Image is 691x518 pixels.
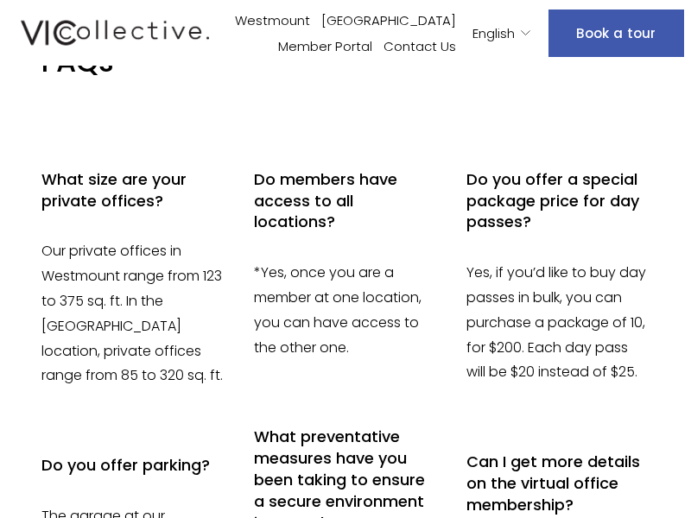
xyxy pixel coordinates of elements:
[472,22,515,45] span: English
[254,261,437,360] p: *Yes, once you are a member at one location, you can have access to the other one.
[466,169,650,234] h4: Do you offer a special package price for day passes?
[41,169,225,212] h4: What size are your private offices?
[466,452,650,516] h4: Can I get more details on the virtual office membership?
[466,261,650,385] p: Yes, if you’d like to buy day passes in bulk, you can purchase a package of 10, for $200. Each da...
[548,9,683,57] a: Book a tour
[254,169,437,234] h4: Do members have access to all locations?
[235,7,310,33] a: Westmount
[384,33,456,59] a: Contact Us
[21,16,209,49] img: Vic Collective
[41,43,650,80] h2: FAQs
[472,20,532,46] div: language picker
[278,33,372,59] a: Member Portal
[41,455,225,477] h4: Do you offer parking?
[41,239,225,388] p: Our private offices in Westmount range from 123 to 375 sq. ft. In the [GEOGRAPHIC_DATA] location,...
[321,7,456,33] a: [GEOGRAPHIC_DATA]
